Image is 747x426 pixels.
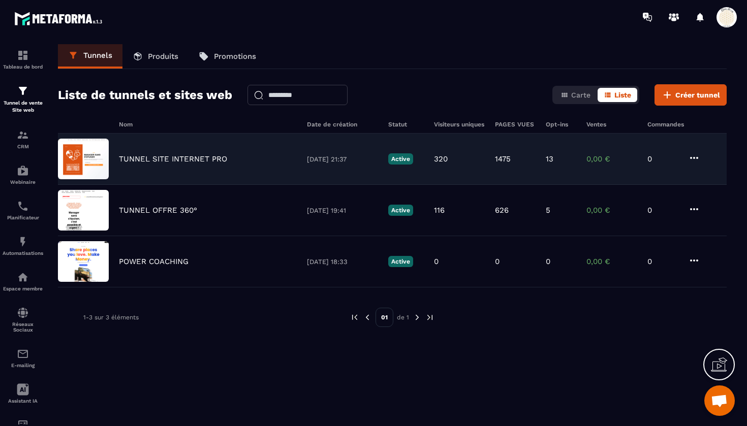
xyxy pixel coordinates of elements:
p: Webinaire [3,179,43,185]
img: formation [17,129,29,141]
p: TUNNEL OFFRE 360° [119,206,197,215]
a: automationsautomationsWebinaire [3,157,43,192]
p: Active [388,205,413,216]
p: 13 [546,154,553,163]
button: Carte [554,88,597,102]
p: 5 [546,206,550,215]
p: Assistant IA [3,398,43,404]
a: formationformationCRM [3,121,43,157]
div: Ouvrir le chat [704,385,735,416]
button: Liste [598,88,637,102]
p: [DATE] 21:37 [307,155,378,163]
img: automations [17,271,29,283]
p: Produits [148,52,178,61]
img: automations [17,165,29,177]
img: logo [14,9,106,28]
p: TUNNEL SITE INTERNET PRO [119,154,227,163]
a: social-networksocial-networkRéseaux Sociaux [3,299,43,340]
span: Liste [614,91,631,99]
img: formation [17,49,29,61]
img: image [58,190,109,231]
p: Tableau de bord [3,64,43,70]
p: 0 [434,257,439,266]
p: Automatisations [3,250,43,256]
h2: Liste de tunnels et sites web [58,85,232,105]
a: Assistant IA [3,376,43,411]
p: Réseaux Sociaux [3,321,43,333]
p: 0 [647,257,678,266]
p: 0 [546,257,550,266]
a: emailemailE-mailing [3,340,43,376]
a: formationformationTableau de bord [3,42,43,77]
a: Promotions [189,44,266,69]
a: schedulerschedulerPlanificateur [3,192,43,228]
p: CRM [3,144,43,149]
p: [DATE] 18:33 [307,258,378,266]
img: social-network [17,307,29,319]
p: 1475 [495,154,511,163]
h6: PAGES VUES [495,121,536,128]
h6: Date de création [307,121,378,128]
p: Planificateur [3,215,43,220]
p: Espace membre [3,286,43,291]
img: prev [350,313,359,322]
h6: Visiteurs uniques [434,121,485,128]
p: 01 [376,308,393,327]
img: formation [17,85,29,97]
p: Tunnel de vente Site web [3,100,43,114]
h6: Nom [119,121,297,128]
p: 0 [647,154,678,163]
img: prev [363,313,372,322]
a: automationsautomationsEspace membre [3,264,43,299]
p: 116 [434,206,445,215]
p: E-mailing [3,363,43,368]
a: formationformationTunnel de vente Site web [3,77,43,121]
p: 0,00 € [586,206,637,215]
p: [DATE] 19:41 [307,207,378,214]
h6: Opt-ins [546,121,576,128]
p: 0 [495,257,500,266]
button: Créer tunnel [655,84,727,106]
p: 0,00 € [586,257,637,266]
img: image [58,139,109,179]
p: 1-3 sur 3 éléments [83,314,139,321]
p: de 1 [397,313,409,321]
p: Promotions [214,52,256,61]
a: Produits [122,44,189,69]
p: 0,00 € [586,154,637,163]
p: Tunnels [83,51,112,60]
img: image [58,241,109,282]
a: automationsautomationsAutomatisations [3,228,43,264]
span: Créer tunnel [675,90,720,100]
img: scheduler [17,200,29,212]
img: next [413,313,422,322]
p: 320 [434,154,448,163]
img: automations [17,236,29,248]
p: 626 [495,206,509,215]
img: email [17,348,29,360]
p: Active [388,153,413,165]
p: Active [388,256,413,267]
a: Tunnels [58,44,122,69]
img: next [425,313,434,322]
p: 0 [647,206,678,215]
h6: Commandes [647,121,684,128]
p: POWER COACHING [119,257,189,266]
h6: Statut [388,121,424,128]
h6: Ventes [586,121,637,128]
span: Carte [571,91,590,99]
